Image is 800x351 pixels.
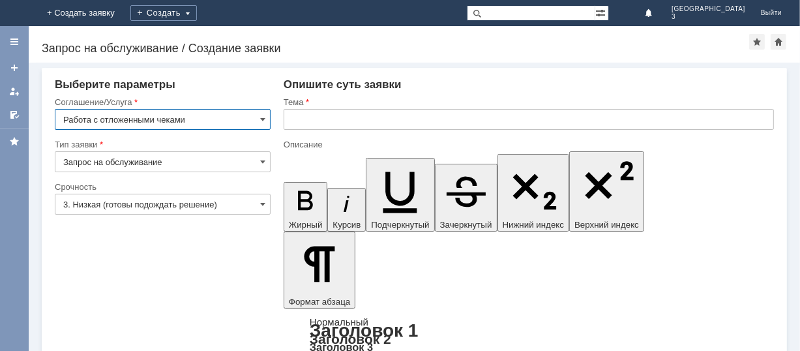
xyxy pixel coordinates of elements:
[55,98,268,106] div: Соглашение/Услуга
[284,98,771,106] div: Тема
[310,316,368,328] a: Нормальный
[310,320,419,341] a: Заголовок 1
[366,158,434,232] button: Подчеркнутый
[440,220,492,230] span: Зачеркнутый
[284,182,328,232] button: Жирный
[42,42,749,55] div: Запрос на обслуживание / Создание заявки
[672,5,745,13] span: [GEOGRAPHIC_DATA]
[55,140,268,149] div: Тип заявки
[4,57,25,78] a: Создать заявку
[595,6,608,18] span: Расширенный поиск
[672,13,745,21] span: 3
[55,78,175,91] span: Выберите параметры
[289,297,350,307] span: Формат абзаца
[749,34,765,50] div: Добавить в избранное
[574,220,639,230] span: Верхний индекс
[289,220,323,230] span: Жирный
[371,220,429,230] span: Подчеркнутый
[284,140,771,149] div: Описание
[333,220,361,230] span: Курсив
[4,104,25,125] a: Мои согласования
[284,232,355,309] button: Формат абзаца
[310,331,391,346] a: Заголовок 2
[55,183,268,191] div: Срочность
[771,34,786,50] div: Сделать домашней страницей
[435,164,497,232] button: Зачеркнутый
[284,78,402,91] span: Опишите суть заявки
[130,5,197,21] div: Создать
[503,220,565,230] span: Нижний индекс
[327,188,366,232] button: Курсив
[569,151,644,232] button: Верхний индекс
[4,81,25,102] a: Мои заявки
[497,154,570,232] button: Нижний индекс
